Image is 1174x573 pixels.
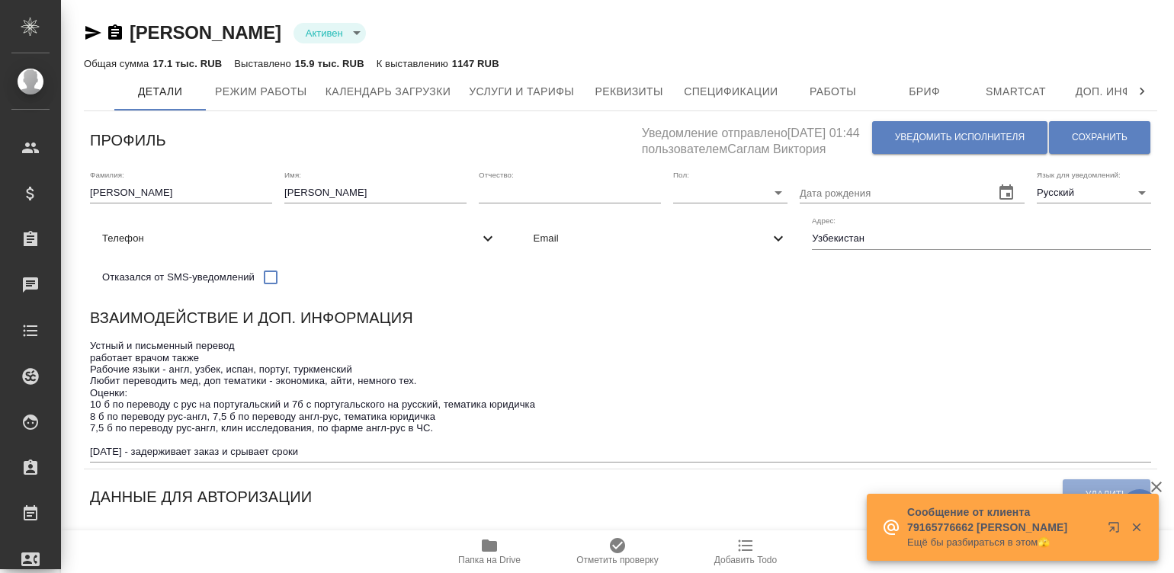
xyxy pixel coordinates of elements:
[627,530,655,537] label: Пароль:
[1071,82,1144,101] span: Доп. инфо
[295,58,364,69] p: 15.9 тыс. RUB
[534,231,770,246] span: Email
[377,58,452,69] p: К выставлению
[980,82,1053,101] span: Smartcat
[452,58,499,69] p: 1147 RUB
[106,24,124,42] button: Скопировать ссылку
[888,82,961,101] span: Бриф
[84,24,102,42] button: Скопировать ссылку для ЯМессенджера
[130,22,281,43] a: [PERSON_NAME]
[684,82,778,101] span: Спецификации
[812,217,836,225] label: Адрес:
[458,555,521,565] span: Папка на Drive
[284,171,301,178] label: Имя:
[102,231,479,246] span: Телефон
[1037,182,1151,203] div: Русский
[1049,121,1150,154] button: Сохранить
[96,530,160,537] label: [PERSON_NAME]:
[84,58,152,69] p: Общая сумма
[576,555,658,565] span: Отметить проверку
[215,82,307,101] span: Режим работы
[1121,520,1152,534] button: Закрыть
[642,117,871,158] h5: Уведомление отправлено [DATE] 01:44 пользователем Саглам Виктория
[90,340,1151,457] textarea: Устный и письменный перевод работает врачом также Рабочие языки - англ, узбек, испан, португ, тур...
[714,555,777,565] span: Добавить Todo
[553,530,682,573] button: Отметить проверку
[102,270,255,285] span: Отказался от SMS-уведомлений
[326,82,451,101] span: Календарь загрузки
[682,530,810,573] button: Добавить Todo
[152,58,222,69] p: 17.1 тыс. RUB
[90,306,413,330] h6: Взаимодействие и доп. информация
[592,82,666,101] span: Реквизиты
[1037,171,1121,178] label: Язык для уведомлений:
[293,23,366,43] div: Активен
[90,171,124,178] label: Фамилия:
[907,535,1098,550] p: Ещё бы разбираться в этом🫣
[1072,131,1127,144] span: Сохранить
[90,128,166,152] h6: Профиль
[797,82,870,101] span: Работы
[301,27,348,40] button: Активен
[234,58,295,69] p: Выставлено
[872,121,1047,154] button: Уведомить исполнителя
[1099,512,1135,549] button: Открыть в новой вкладке
[907,504,1098,535] p: Сообщение от клиента 79165776662 [PERSON_NAME]
[123,82,197,101] span: Детали
[673,171,689,178] label: Пол:
[90,222,509,255] div: Телефон
[425,530,553,573] button: Папка на Drive
[479,171,514,178] label: Отчество:
[895,131,1025,144] span: Уведомить исполнителя
[469,82,574,101] span: Услуги и тарифы
[90,485,312,509] h6: Данные для авторизации
[1121,489,1159,527] button: 🙏
[521,222,800,255] div: Email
